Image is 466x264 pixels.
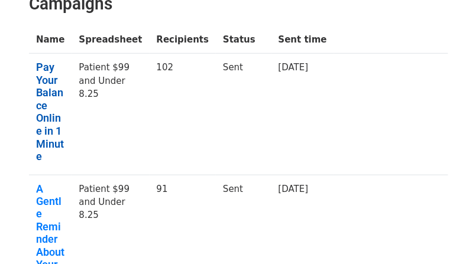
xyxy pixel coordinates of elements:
[279,184,309,194] a: [DATE]
[279,62,309,73] a: [DATE]
[36,61,64,163] a: Pay Your Balance Online in 1 Minute
[407,207,466,264] iframe: Chat Widget
[216,26,271,54] th: Status
[72,26,149,54] th: Spreadsheet
[271,26,334,54] th: Sent time
[216,54,271,175] td: Sent
[29,26,72,54] th: Name
[150,54,216,175] td: 102
[150,26,216,54] th: Recipients
[72,54,149,175] td: Patient $99 and Under 8.25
